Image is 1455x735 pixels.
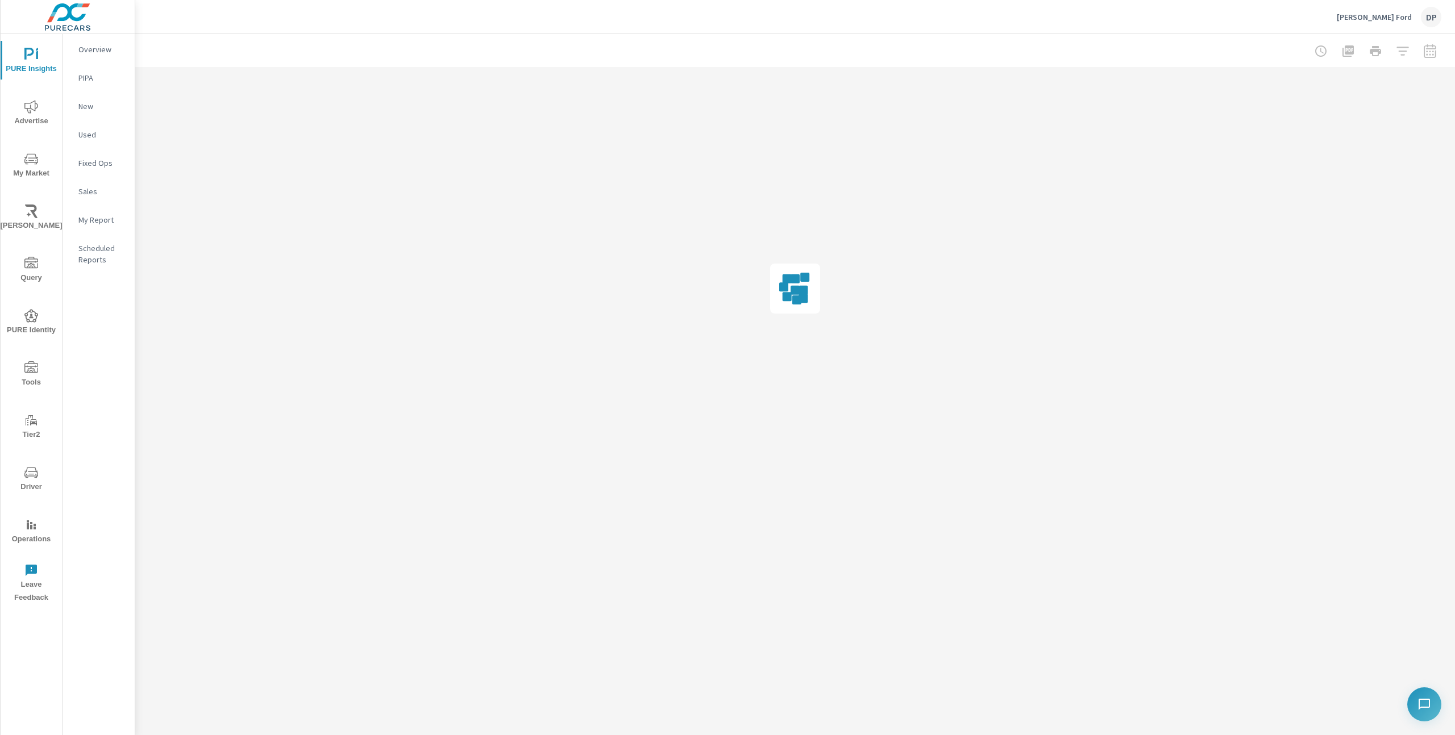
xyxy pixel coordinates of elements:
[4,48,59,76] span: PURE Insights
[4,563,59,604] span: Leave Feedback
[63,183,135,200] div: Sales
[78,243,126,265] p: Scheduled Reports
[4,518,59,546] span: Operations
[63,126,135,143] div: Used
[4,361,59,389] span: Tools
[63,98,135,115] div: New
[63,211,135,228] div: My Report
[4,204,59,232] span: [PERSON_NAME]
[4,257,59,285] span: Query
[78,101,126,112] p: New
[4,152,59,180] span: My Market
[4,414,59,441] span: Tier2
[1337,12,1412,22] p: [PERSON_NAME] Ford
[1421,7,1441,27] div: DP
[78,157,126,169] p: Fixed Ops
[63,240,135,268] div: Scheduled Reports
[63,41,135,58] div: Overview
[1,34,62,609] div: nav menu
[78,186,126,197] p: Sales
[4,466,59,494] span: Driver
[78,214,126,225] p: My Report
[63,154,135,172] div: Fixed Ops
[78,129,126,140] p: Used
[63,69,135,86] div: PIPA
[1407,687,1441,721] button: Open Chat
[4,309,59,337] span: PURE Identity
[4,100,59,128] span: Advertise
[78,72,126,83] p: PIPA
[78,44,126,55] p: Overview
